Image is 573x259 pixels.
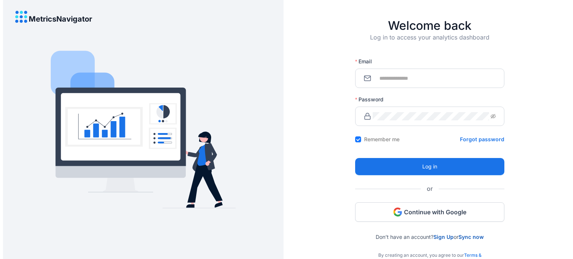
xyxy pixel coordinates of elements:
h4: MetricsNavigator [29,15,92,23]
a: Sign Up [433,234,454,240]
span: Continue with Google [404,208,466,216]
span: or [421,184,439,193]
a: Sync now [458,234,484,240]
span: Remember me [361,136,403,143]
span: Log in [422,162,437,171]
a: Forgot password [460,136,504,143]
div: Log in to access your analytics dashboard [355,33,504,54]
button: Continue with Google [355,202,504,222]
label: Password [355,96,389,103]
span: eye-invisible [491,114,496,119]
h4: Welcome back [355,19,504,33]
div: Don’t have an account? or [355,222,504,240]
input: Email [373,74,496,82]
label: Email [355,58,377,65]
input: Password [373,112,489,120]
button: Log in [355,158,504,175]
